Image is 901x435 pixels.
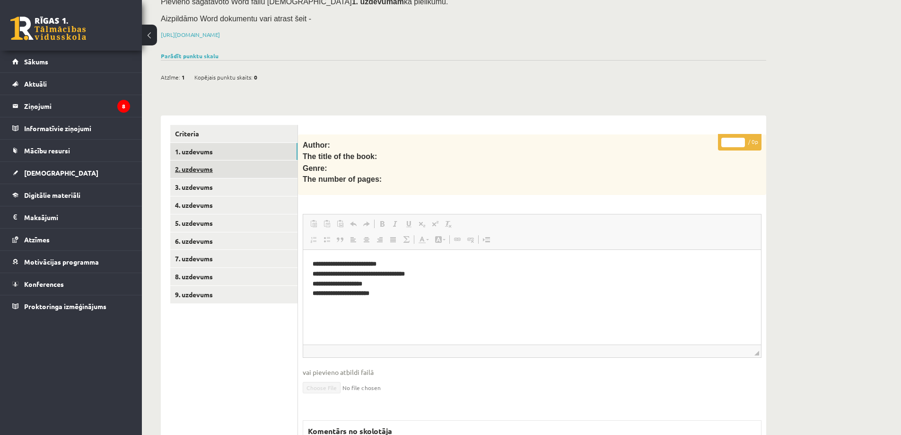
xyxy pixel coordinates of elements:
a: Mācību resursi [12,140,130,161]
span: Mācību resursi [24,146,70,155]
span: The number of pages: [303,175,382,183]
a: Вставить разрыв страницы для печати [480,233,493,246]
a: Повторить (Ctrl+Y) [360,218,373,230]
a: [DEMOGRAPHIC_DATA] [12,162,130,184]
span: Atzīmes [24,235,50,244]
span: 0 [254,70,257,84]
span: [DEMOGRAPHIC_DATA] [24,169,98,177]
span: Перетащите для изменения размера [754,351,759,355]
a: Убрать форматирование [442,218,455,230]
a: 6. uzdevums [170,232,297,250]
span: Author: [303,141,330,149]
a: 5. uzdevums [170,214,297,232]
a: Цитата [333,233,347,246]
iframe: Визуальный текстовый редактор, wiswyg-editor-user-answer-47434061946580 [303,250,761,345]
a: Вставить / удалить маркированный список [320,233,333,246]
a: Maksājumi [12,206,130,228]
a: По ширине [386,233,400,246]
legend: Informatīvie ziņojumi [24,117,130,139]
a: Atzīmes [12,229,130,250]
a: Rīgas 1. Tālmācības vidusskola [10,17,86,40]
a: 2. uzdevums [170,160,297,178]
a: 8. uzdevums [170,268,297,285]
span: Proktoringa izmēģinājums [24,302,106,311]
a: Proktoringa izmēģinājums [12,295,130,317]
a: 3. uzdevums [170,178,297,196]
span: The title of the book: [303,152,377,160]
span: Aktuāli [24,80,47,88]
a: Цвет текста [415,233,432,246]
span: Aizpildāmo Word dokumentu vari atrast šeit - [161,15,311,23]
a: Курсив (Ctrl+I) [389,218,402,230]
a: По центру [360,233,373,246]
a: Вставить/Редактировать ссылку (Ctrl+K) [451,233,464,246]
a: Motivācijas programma [12,251,130,273]
span: Sākums [24,57,48,66]
a: Подстрочный индекс [415,218,429,230]
a: Вставить только текст (Ctrl+Shift+V) [320,218,333,230]
span: Motivācijas programma [24,257,99,266]
a: Informatīvie ziņojumi [12,117,130,139]
a: Aktuāli [12,73,130,95]
span: Konferences [24,280,64,288]
a: Вставить (Ctrl+V) [307,218,320,230]
a: Убрать ссылку [464,233,477,246]
a: Digitālie materiāli [12,184,130,206]
a: Sākums [12,51,130,72]
span: Genre: [303,164,327,172]
a: Вставить / удалить нумерованный список [307,233,320,246]
a: По правому краю [373,233,386,246]
i: 8 [117,100,130,113]
legend: Ziņojumi [24,95,130,117]
a: Вставить из Word [333,218,347,230]
a: [URL][DOMAIN_NAME] [161,31,220,38]
span: Atzīme: [161,70,180,84]
a: 1. uzdevums [170,143,297,160]
a: 4. uzdevums [170,196,297,214]
a: Математика [400,233,413,246]
span: vai pievieno atbildi failā [303,367,761,377]
a: По левому краю [347,233,360,246]
a: Полужирный (Ctrl+B) [376,218,389,230]
a: Konferences [12,273,130,295]
a: Надстрочный индекс [429,218,442,230]
legend: Maksājumi [24,206,130,228]
span: 1 [182,70,185,84]
a: 9. uzdevums [170,286,297,303]
p: / 0p [718,134,761,151]
span: Kopējais punktu skaits: [194,70,253,84]
a: 7. uzdevums [170,250,297,267]
a: Parādīt punktu skalu [161,52,219,60]
a: Отменить (Ctrl+Z) [347,218,360,230]
a: Criteria [170,125,297,142]
a: Ziņojumi8 [12,95,130,117]
a: Подчеркнутый (Ctrl+U) [402,218,415,230]
span: Digitālie materiāli [24,191,80,199]
a: Цвет фона [432,233,448,246]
